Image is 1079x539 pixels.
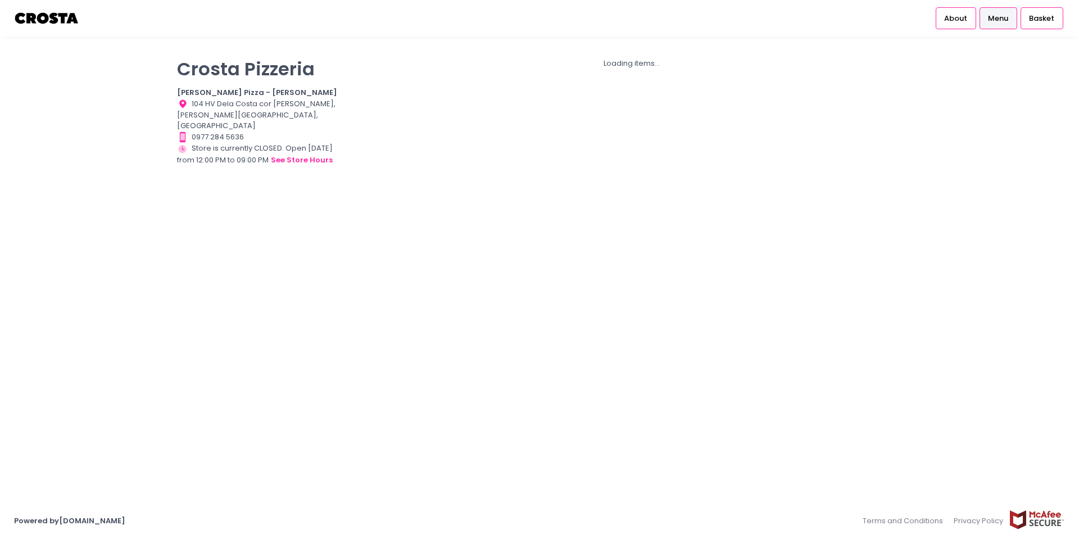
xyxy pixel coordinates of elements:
div: 0977 284 5636 [177,132,348,143]
div: Loading items... [362,58,902,69]
a: Menu [980,7,1017,29]
div: 104 HV Dela Costa cor [PERSON_NAME], [PERSON_NAME][GEOGRAPHIC_DATA], [GEOGRAPHIC_DATA] [177,98,348,132]
a: Privacy Policy [949,510,1009,532]
span: Menu [988,13,1008,24]
a: About [936,7,976,29]
div: Store is currently CLOSED. Open [DATE] from 12:00 PM to 09:00 PM [177,143,348,166]
p: Crosta Pizzeria [177,58,348,80]
a: Powered by[DOMAIN_NAME] [14,515,125,526]
span: Basket [1029,13,1054,24]
button: see store hours [270,154,333,166]
b: [PERSON_NAME] Pizza - [PERSON_NAME] [177,87,337,98]
a: Terms and Conditions [863,510,949,532]
img: logo [14,8,80,28]
img: mcafee-secure [1009,510,1065,529]
span: About [944,13,967,24]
